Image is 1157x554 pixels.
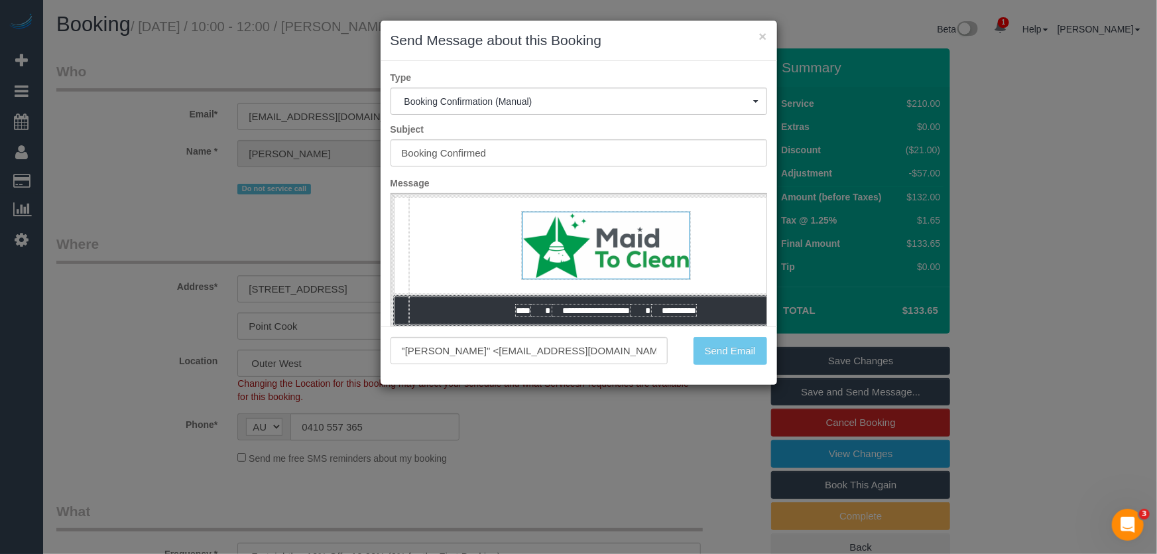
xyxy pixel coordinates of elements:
[1139,509,1150,519] span: 3
[381,176,777,190] label: Message
[391,194,766,401] iframe: Rich Text Editor, editor1
[759,29,766,43] button: ×
[391,31,767,50] h3: Send Message about this Booking
[1112,509,1144,541] iframe: Intercom live chat
[381,123,777,136] label: Subject
[404,96,753,107] span: Booking Confirmation (Manual)
[381,71,777,84] label: Type
[391,139,767,167] input: Subject
[391,88,767,115] button: Booking Confirmation (Manual)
